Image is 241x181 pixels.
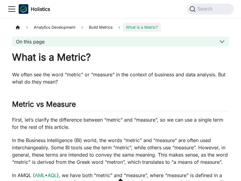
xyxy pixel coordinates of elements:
p: First, let’s clarify the difference between “metric” and “measure”, so we can use a single term f... [12,116,229,131]
button: Search (Command+K) [187,4,234,14]
p: In the Business Intelligence (BI) world, the words “metric” and “measure” are often used intercha... [12,137,229,166]
button: Toggle navigation bar [7,5,16,14]
p: We often see the word “metric” or “measure” in the context of business and data analysis. But wha... [12,71,229,85]
h2: Metric vs Measure [12,100,229,111]
span: Search [196,6,216,12]
a: AML [35,172,45,178]
a: Home page [12,23,23,32]
img: Holistics [19,4,28,14]
a: AQL [48,172,57,178]
b: Holistics [31,5,50,13]
h1: What is a Metric? [12,51,229,63]
span: Analytics Development [31,23,78,32]
span: Build Metrics [86,23,116,32]
a: HolisticsHolisticsHolistics [19,4,50,14]
button: On this page [12,37,229,46]
span: What is a Metric? [123,23,161,32]
nav: Breadcrumbs [12,23,229,32]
